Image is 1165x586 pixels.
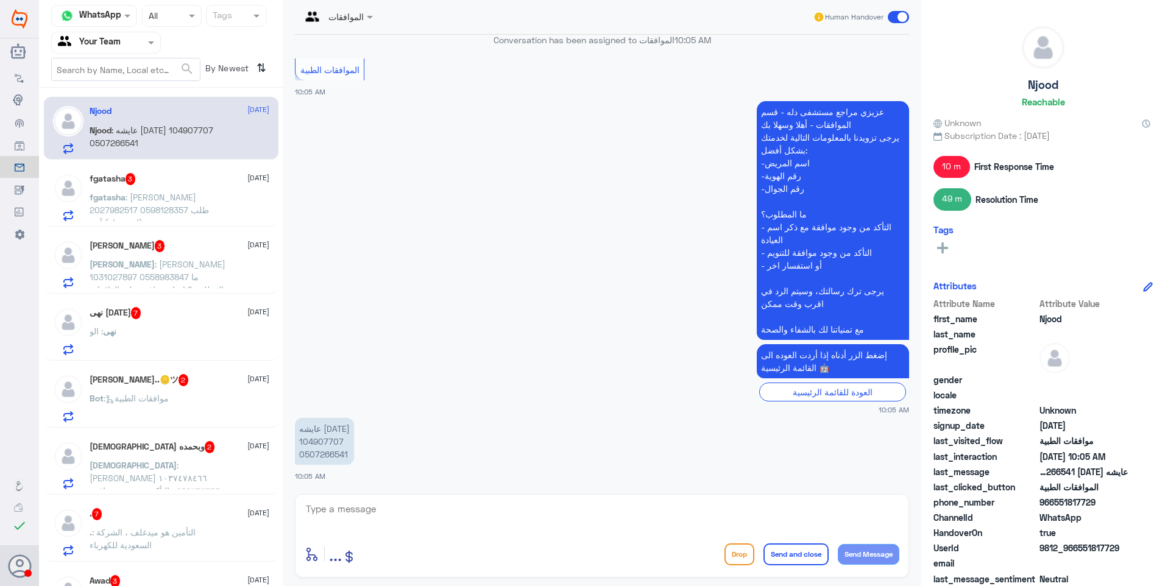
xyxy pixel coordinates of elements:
[933,511,1037,524] span: ChannelId
[757,101,909,340] p: 24/8/2025, 10:05 AM
[1039,373,1128,386] span: null
[247,306,269,317] span: [DATE]
[53,240,83,270] img: defaultAdmin.png
[90,192,126,202] span: fgatasha
[933,389,1037,401] span: locale
[1039,343,1070,373] img: defaultAdmin.png
[90,374,189,386] h5: Salman..🪙ツ
[92,508,102,520] span: 7
[180,62,194,76] span: search
[53,508,83,538] img: defaultAdmin.png
[90,508,102,520] h5: .
[90,259,225,308] span: : [PERSON_NAME] 1031027897 0558983847 ما المطلوب؟ احتاج موافقه على العلاجات من عيادة الباطنية
[1039,297,1128,310] span: Attribute Value
[131,307,141,319] span: 7
[257,58,266,78] i: ⇅
[933,116,981,129] span: Unknown
[180,59,194,79] button: search
[52,58,200,80] input: Search by Name, Local etc…
[933,343,1037,371] span: profile_pic
[1028,78,1058,92] h5: Njood
[675,35,711,45] span: 10:05 AM
[103,326,116,336] span: نهى
[90,307,141,319] h5: نهى الخميس
[933,450,1037,463] span: last_interaction
[1039,481,1128,493] span: الموافقات الطبية
[295,418,354,465] p: 24/8/2025, 10:05 AM
[300,65,359,75] span: الموافقات الطبية
[90,125,112,135] span: Njood
[933,373,1037,386] span: gender
[1039,450,1128,463] span: 2025-08-24T07:05:57.458Z
[933,297,1037,310] span: Attribute Name
[933,419,1037,432] span: signup_date
[759,383,906,401] div: العودة للقائمة الرئيسية
[90,173,136,185] h5: fgatasha
[200,58,252,82] span: By Newest
[247,574,269,585] span: [DATE]
[247,440,269,451] span: [DATE]
[1039,312,1128,325] span: Njood
[8,554,31,577] button: Avatar
[329,543,342,565] span: ...
[933,481,1037,493] span: last_clicked_button
[12,9,27,29] img: Widebot Logo
[724,543,754,565] button: Drop
[933,557,1037,570] span: email
[976,193,1038,206] span: Resolution Time
[1039,557,1128,570] span: null
[90,106,112,116] h5: Njood
[295,34,909,46] p: Conversation has been assigned to الموافقات
[933,573,1037,585] span: last_message_sentiment
[126,173,136,185] span: 3
[933,129,1153,142] span: Subscription Date : [DATE]
[757,344,909,378] p: 24/8/2025, 10:05 AM
[58,34,76,52] img: yourTeam.svg
[247,172,269,183] span: [DATE]
[90,192,209,228] span: : [PERSON_NAME] 2027982517 0598128357 طلب (استفسار) آخر
[53,106,83,136] img: defaultAdmin.png
[58,7,76,25] img: whatsapp.png
[53,441,83,471] img: defaultAdmin.png
[933,156,970,178] span: 10 m
[1039,511,1128,524] span: 2
[90,240,165,252] h5: Abdulaziz Alamri
[179,374,189,386] span: 2
[933,465,1037,478] span: last_message
[825,12,883,23] span: Human Handover
[295,88,325,96] span: 10:05 AM
[879,404,909,415] span: 10:05 AM
[1022,96,1065,107] h6: Reachable
[974,160,1054,173] span: First Response Time
[53,307,83,337] img: defaultAdmin.png
[1039,573,1128,585] span: 0
[1039,419,1128,432] span: 2024-11-17T18:49:02.839Z
[90,527,92,537] span: .
[90,460,177,470] span: [DEMOGRAPHIC_DATA]
[933,526,1037,539] span: HandoverOn
[1039,526,1128,539] span: true
[1022,27,1064,68] img: defaultAdmin.png
[1039,496,1128,509] span: 966551817729
[933,188,971,210] span: 49 m
[933,404,1037,417] span: timezone
[933,312,1037,325] span: first_name
[104,393,169,403] span: : موافقات الطبية
[247,104,269,115] span: [DATE]
[90,259,155,269] span: [PERSON_NAME]
[1039,389,1128,401] span: null
[155,240,165,252] span: 3
[763,543,829,565] button: Send and close
[933,496,1037,509] span: phone_number
[53,173,83,203] img: defaultAdmin.png
[1039,542,1128,554] span: 9812_966551817729
[12,518,27,533] i: check
[933,328,1037,341] span: last_name
[933,542,1037,554] span: UserId
[247,239,269,250] span: [DATE]
[933,434,1037,447] span: last_visited_flow
[1039,434,1128,447] span: موافقات الطبية
[53,374,83,404] img: defaultAdmin.png
[1039,404,1128,417] span: Unknown
[90,527,196,550] span: : التأمين هو ميدغلف ، الشركة السعودية للكهرباء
